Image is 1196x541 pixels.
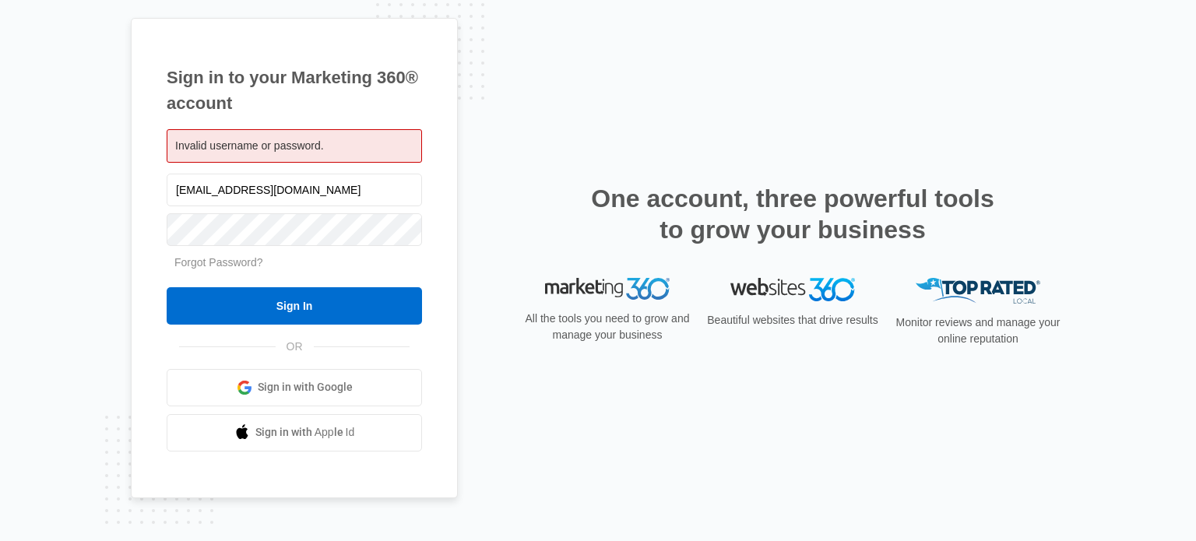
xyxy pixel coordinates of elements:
[167,369,422,406] a: Sign in with Google
[730,278,855,300] img: Websites 360
[167,287,422,325] input: Sign In
[545,278,670,300] img: Marketing 360
[520,311,695,343] p: All the tools you need to grow and manage your business
[175,139,324,152] span: Invalid username or password.
[255,424,355,441] span: Sign in with Apple Id
[258,379,353,395] span: Sign in with Google
[276,339,314,355] span: OR
[891,314,1065,347] p: Monitor reviews and manage your online reputation
[705,312,880,328] p: Beautiful websites that drive results
[167,65,422,116] h1: Sign in to your Marketing 360® account
[167,414,422,451] a: Sign in with Apple Id
[167,174,422,206] input: Email
[586,183,999,245] h2: One account, three powerful tools to grow your business
[174,256,263,269] a: Forgot Password?
[916,278,1040,304] img: Top Rated Local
